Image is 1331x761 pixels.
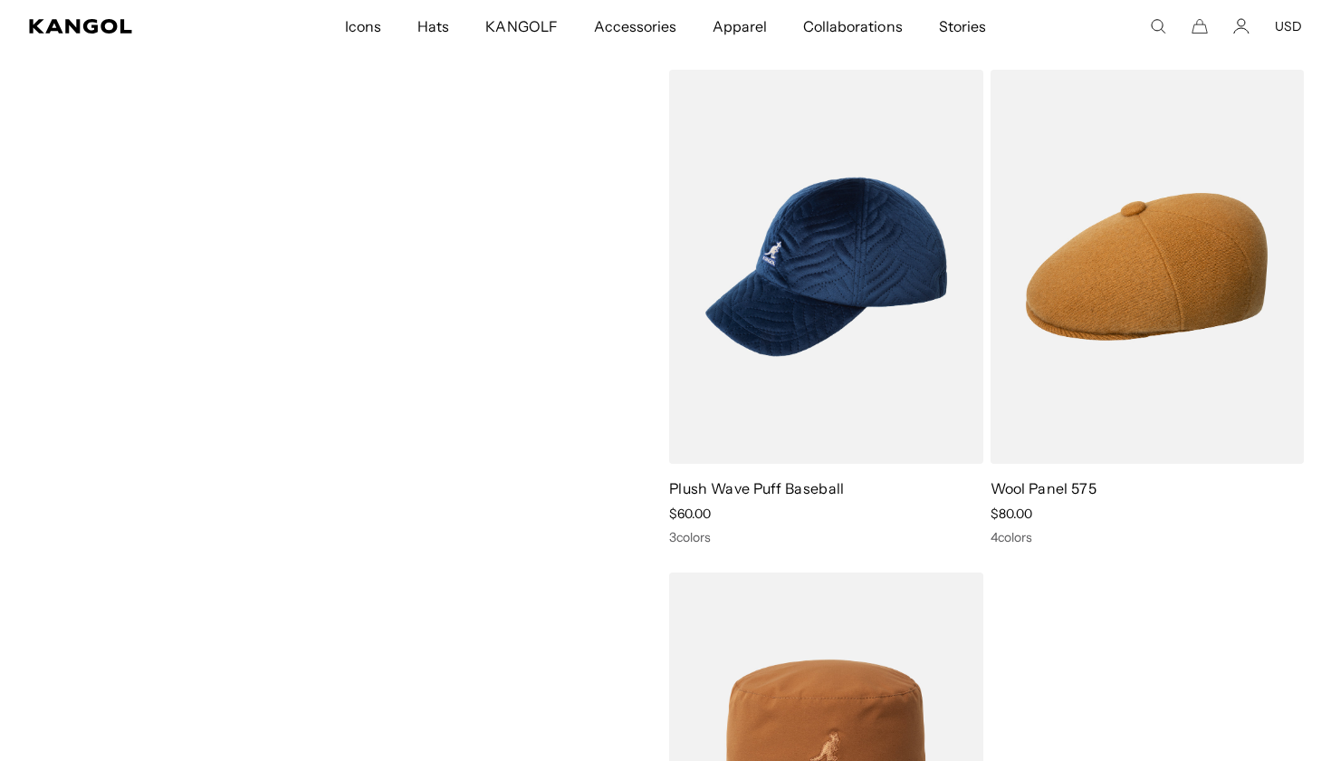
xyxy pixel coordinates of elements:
span: $60.00 [669,506,711,522]
img: Plush Wave Puff Baseball [669,70,983,464]
a: Wool Panel 575 [991,479,1096,497]
a: Kangol [29,19,227,34]
span: $80.00 [991,506,1032,522]
img: Wool Panel 575 [991,70,1305,464]
div: 4 colors [991,529,1305,545]
a: Plush Wave Puff Baseball [669,479,845,497]
div: 3 colors [669,529,983,545]
button: USD [1275,18,1302,34]
summary: Search here [1150,18,1166,34]
button: Cart [1192,18,1208,34]
a: Account [1233,18,1250,34]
